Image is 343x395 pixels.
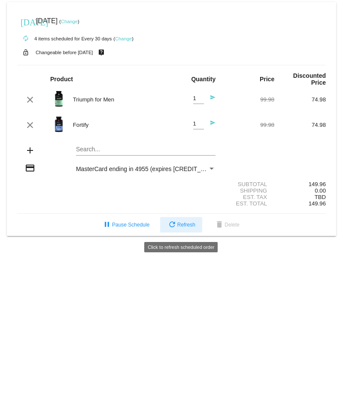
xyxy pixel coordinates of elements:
[193,121,204,127] input: Quantity
[21,16,31,27] mat-icon: [DATE]
[274,181,326,187] div: 149.96
[274,122,326,128] div: 74.98
[25,120,35,130] mat-icon: clear
[25,95,35,105] mat-icon: clear
[167,222,195,228] span: Refresh
[21,47,31,58] mat-icon: lock_open
[50,76,73,83] strong: Product
[223,181,274,187] div: Subtotal
[115,36,132,41] a: Change
[96,47,106,58] mat-icon: live_help
[25,163,35,173] mat-icon: credit_card
[76,146,216,153] input: Search...
[315,187,326,194] span: 0.00
[205,95,216,105] mat-icon: send
[21,34,31,44] mat-icon: autorenew
[25,145,35,156] mat-icon: add
[274,96,326,103] div: 74.98
[260,76,274,83] strong: Price
[223,96,274,103] div: 99.98
[17,36,112,41] small: 4 items scheduled for Every 30 days
[102,220,112,230] mat-icon: pause
[69,96,172,103] div: Triumph for Men
[223,194,274,200] div: Est. Tax
[207,217,246,233] button: Delete
[61,19,78,24] a: Change
[50,90,67,107] img: Image-1-Triumph_carousel-front-transp.png
[315,194,326,200] span: TBD
[214,220,225,230] mat-icon: delete
[76,165,216,172] mat-select: Payment Method
[69,122,172,128] div: Fortify
[309,200,326,207] span: 149.96
[205,120,216,130] mat-icon: send
[223,122,274,128] div: 99.98
[160,217,202,233] button: Refresh
[50,116,67,133] img: Image-1-Carousel-Fortify-Transp.png
[223,200,274,207] div: Est. Total
[193,95,204,102] input: Quantity
[191,76,216,83] strong: Quantity
[76,165,240,172] span: MasterCard ending in 4955 (expires [CREDIT_CARD_DATA])
[223,187,274,194] div: Shipping
[102,222,149,228] span: Pause Schedule
[36,50,93,55] small: Changeable before [DATE]
[293,72,326,86] strong: Discounted Price
[167,220,177,230] mat-icon: refresh
[113,36,134,41] small: ( )
[214,222,240,228] span: Delete
[59,19,79,24] small: ( )
[95,217,156,233] button: Pause Schedule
